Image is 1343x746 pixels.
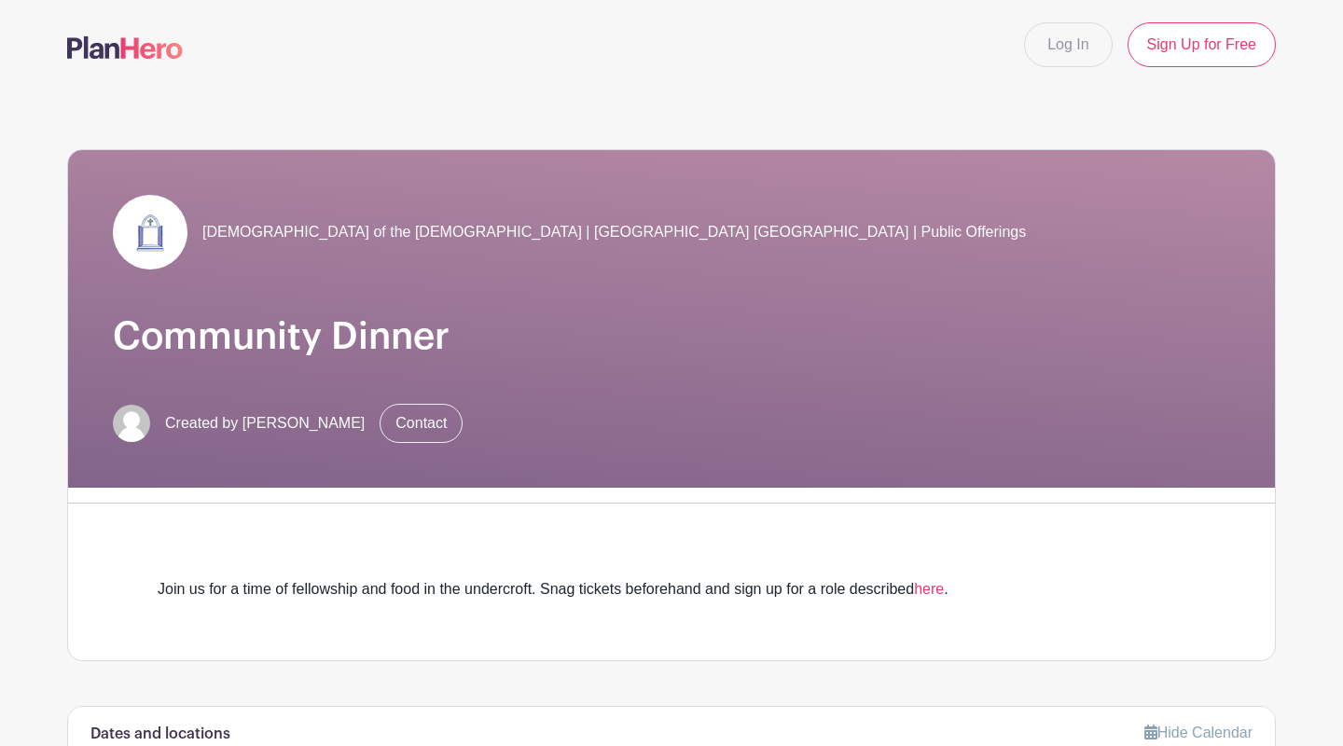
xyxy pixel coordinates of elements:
img: Doors3.jpg [113,195,187,269]
a: Hide Calendar [1144,725,1253,740]
a: Contact [380,404,463,443]
span: [DEMOGRAPHIC_DATA] of the [DEMOGRAPHIC_DATA] | [GEOGRAPHIC_DATA] [GEOGRAPHIC_DATA] | Public Offer... [202,221,1026,243]
a: Log In [1024,22,1112,67]
a: Sign Up for Free [1128,22,1276,67]
img: default-ce2991bfa6775e67f084385cd625a349d9dcbb7a52a09fb2fda1e96e2d18dcdb.png [113,405,150,442]
div: Join us for a time of fellowship and food in the undercroft. Snag tickets beforehand and sign up ... [158,578,1185,601]
h1: Community Dinner [113,314,1230,359]
span: Created by [PERSON_NAME] [165,412,365,435]
img: logo-507f7623f17ff9eddc593b1ce0a138ce2505c220e1c5a4e2b4648c50719b7d32.svg [67,36,183,59]
a: here [914,581,944,597]
h6: Dates and locations [90,725,230,743]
